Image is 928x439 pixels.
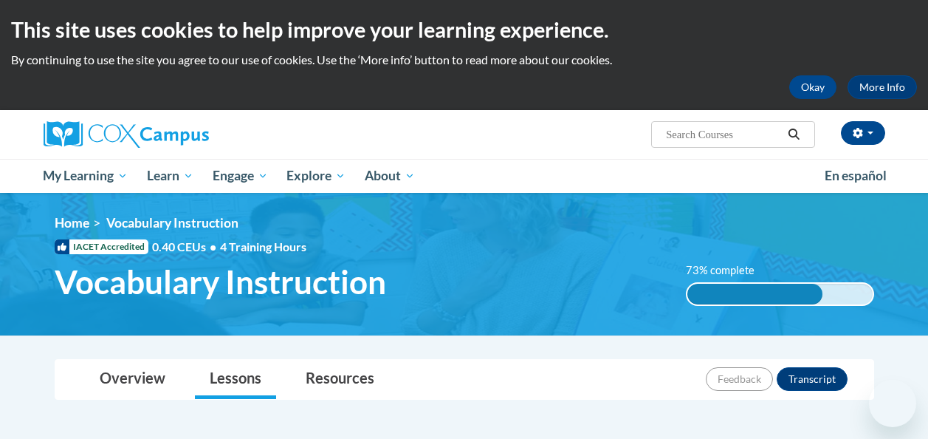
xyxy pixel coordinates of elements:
span: Explore [286,167,346,185]
a: Explore [277,159,355,193]
span: Vocabulary Instruction [55,262,386,302]
a: Resources [291,360,389,399]
a: En español [815,160,896,191]
button: Feedback [706,367,773,391]
a: About [355,159,425,193]
span: Engage [213,167,268,185]
span: En español [825,168,887,183]
a: Learn [137,159,203,193]
a: Overview [85,360,180,399]
span: Learn [147,167,193,185]
label: 73% complete [686,262,771,279]
span: About [365,167,415,185]
a: Engage [203,159,278,193]
span: IACET Accredited [55,239,148,254]
div: 73% complete [687,284,822,304]
iframe: Button to launch messaging window [869,380,916,427]
button: Transcript [777,367,848,391]
div: Main menu [32,159,896,193]
button: Account Settings [841,121,885,145]
img: Cox Campus [44,121,209,148]
button: Okay [789,75,836,99]
span: My Learning [43,167,128,185]
input: Search Courses [664,126,783,143]
a: Lessons [195,360,276,399]
p: By continuing to use the site you agree to our use of cookies. Use the ‘More info’ button to read... [11,52,917,68]
h2: This site uses cookies to help improve your learning experience. [11,15,917,44]
span: • [210,239,216,253]
a: Home [55,215,89,231]
a: Cox Campus [44,121,309,148]
a: My Learning [34,159,138,193]
span: 0.40 CEUs [152,239,220,255]
span: Vocabulary Instruction [106,215,238,231]
button: Search [783,126,805,143]
a: More Info [848,75,917,99]
span: 4 Training Hours [220,239,306,253]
